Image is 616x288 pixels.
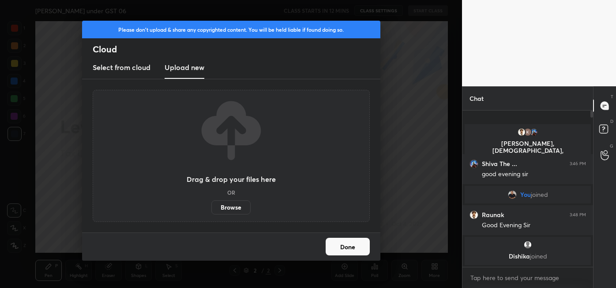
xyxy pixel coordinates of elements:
[93,44,380,55] h2: Cloud
[470,210,478,219] img: 9df085dbfdfa4123be026f3bc84b64d5.jpg
[470,159,478,168] img: ef9a598e6f2a4b97899f4d365c13e0b5.jpg
[482,211,504,219] h6: Raunak
[93,62,150,73] h3: Select from cloud
[187,176,276,183] h3: Drag & drop your files here
[523,240,532,249] img: default.png
[508,190,517,199] img: b39993aebf164fab8485bba4b37b2762.jpg
[482,160,517,168] h6: Shiva The ...
[462,87,491,110] p: Chat
[531,191,548,198] span: joined
[523,128,532,137] img: ALm5wu3VJy16RCJT-l3qHuDaDSVnL5kTkbn8AmNlR9LY=s96-c
[462,122,593,267] div: grid
[82,21,380,38] div: Please don't upload & share any copyrighted content. You will be held liable if found doing so.
[570,161,586,166] div: 3:46 PM
[611,93,613,100] p: T
[470,140,586,161] p: [PERSON_NAME], [DEMOGRAPHIC_DATA], [DEMOGRAPHIC_DATA]
[570,212,586,218] div: 3:48 PM
[517,128,526,137] img: 9df085dbfdfa4123be026f3bc84b64d5.jpg
[470,253,586,260] p: Dishika
[610,118,613,125] p: D
[530,128,538,137] img: ef9a598e6f2a4b97899f4d365c13e0b5.jpg
[520,191,531,198] span: You
[165,62,204,73] h3: Upload new
[610,143,613,149] p: G
[482,170,586,179] div: good evening sir
[554,153,571,162] span: joined
[530,252,547,260] span: joined
[326,238,370,255] button: Done
[227,190,235,195] h5: OR
[482,221,586,230] div: Good Evening Sir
